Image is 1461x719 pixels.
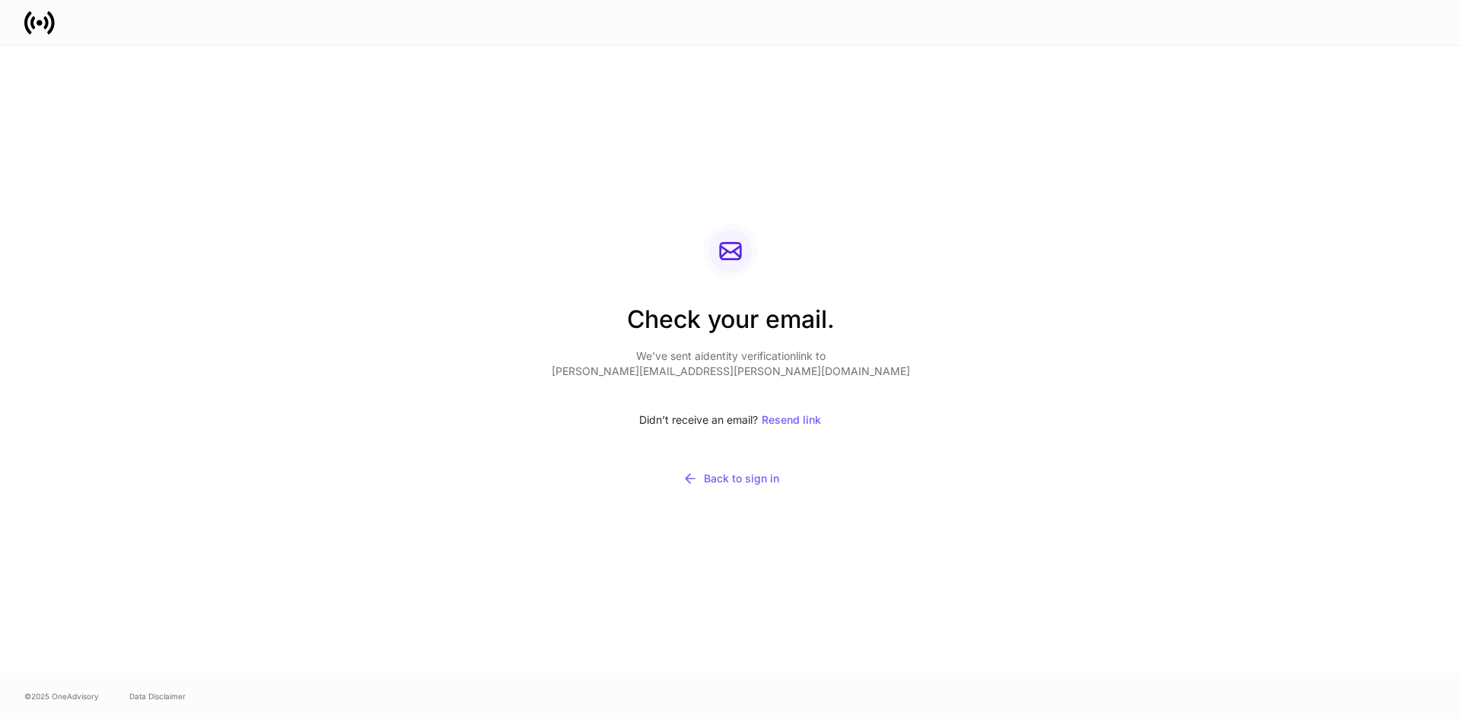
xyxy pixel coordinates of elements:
[683,471,779,486] div: Back to sign in
[761,403,822,437] button: Resend link
[552,303,910,348] h2: Check your email.
[552,403,910,437] div: Didn’t receive an email?
[552,461,910,496] button: Back to sign in
[762,415,821,425] div: Resend link
[24,690,99,702] span: © 2025 OneAdvisory
[129,690,186,702] a: Data Disclaimer
[552,348,910,379] p: We’ve sent a identity verification link to [PERSON_NAME][EMAIL_ADDRESS][PERSON_NAME][DOMAIN_NAME]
